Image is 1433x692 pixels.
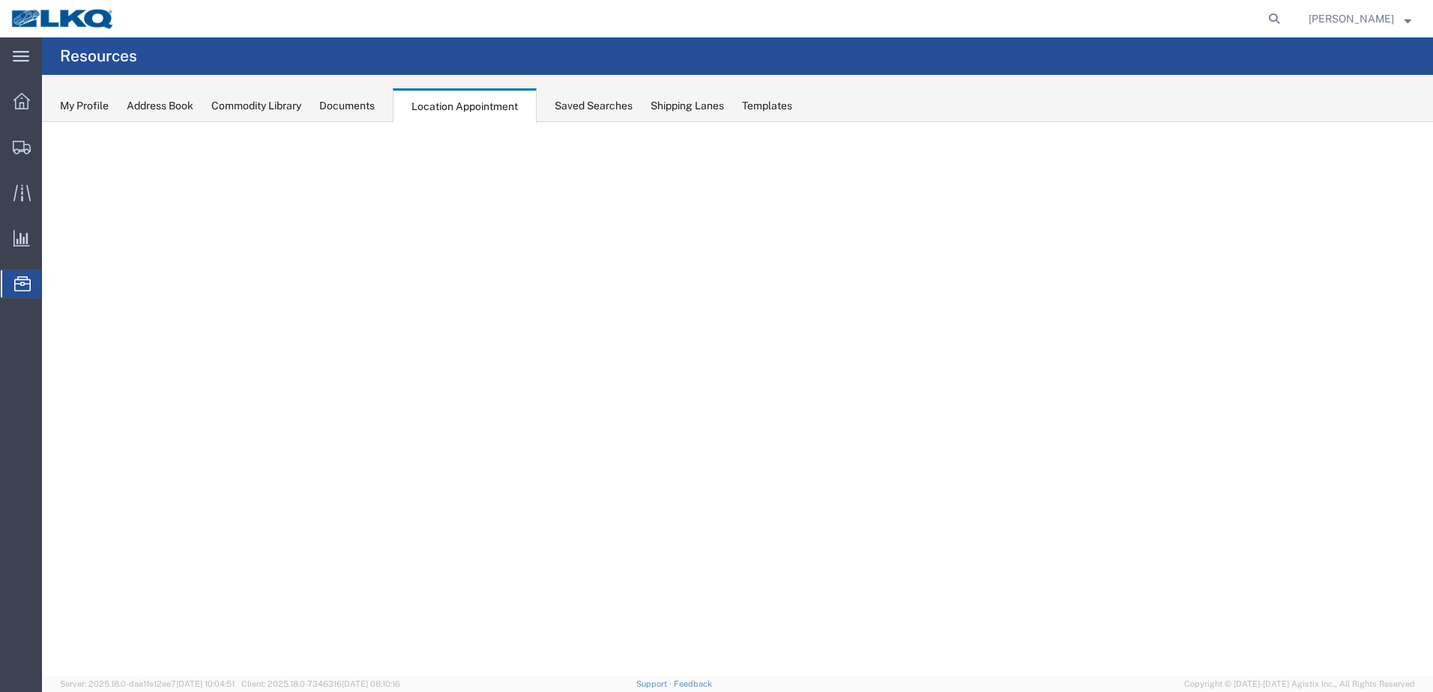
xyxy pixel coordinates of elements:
a: Support [636,679,674,688]
h4: Resources [60,37,137,75]
div: Shipping Lanes [651,98,724,114]
div: Templates [742,98,792,114]
div: My Profile [60,98,109,114]
iframe: FS Legacy Container [42,122,1433,676]
img: logo [10,7,115,30]
div: Address Book [127,98,193,114]
span: Copyright © [DATE]-[DATE] Agistix Inc., All Rights Reserved [1184,678,1415,691]
button: [PERSON_NAME] [1308,10,1412,28]
a: Feedback [674,679,712,688]
span: [DATE] 08:10:16 [342,679,400,688]
div: Saved Searches [555,98,633,114]
div: Commodity Library [211,98,301,114]
span: Client: 2025.18.0-7346316 [241,679,400,688]
span: Adrienne Brown [1309,10,1394,27]
span: Server: 2025.18.0-daa1fe12ee7 [60,679,235,688]
span: [DATE] 10:04:51 [176,679,235,688]
div: Location Appointment [393,88,537,123]
div: Documents [319,98,375,114]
